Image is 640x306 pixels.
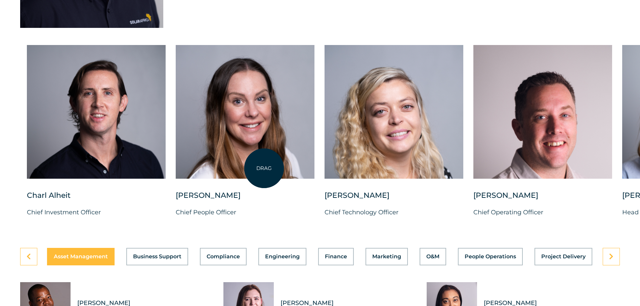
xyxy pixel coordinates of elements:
div: [PERSON_NAME] [176,190,314,207]
span: People Operations [465,254,516,259]
div: [PERSON_NAME] [325,190,463,207]
p: Chief People Officer [176,207,314,217]
span: O&M [426,254,439,259]
p: Chief Technology Officer [325,207,463,217]
span: Engineering [265,254,300,259]
span: Marketing [372,254,401,259]
p: Chief Operating Officer [473,207,612,217]
div: Charl Alheit [27,190,166,207]
span: Project Delivery [541,254,586,259]
p: Chief Investment Officer [27,207,166,217]
div: [PERSON_NAME] [473,190,612,207]
span: Asset Management [54,254,108,259]
span: Compliance [207,254,240,259]
span: Finance [325,254,347,259]
span: Business Support [133,254,181,259]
